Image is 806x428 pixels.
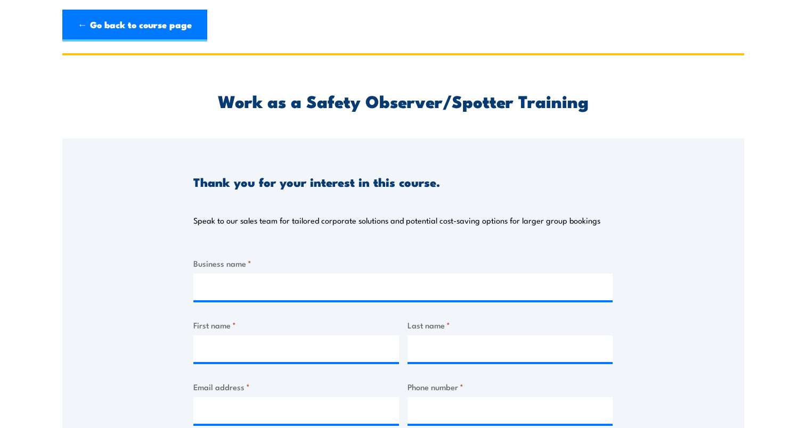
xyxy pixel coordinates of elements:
label: First name [193,319,399,331]
p: Speak to our sales team for tailored corporate solutions and potential cost-saving options for la... [193,215,600,226]
label: Phone number [408,381,613,393]
a: ← Go back to course page [62,10,207,42]
h3: Thank you for your interest in this course. [193,176,440,188]
label: Business name [193,257,613,269]
h2: Work as a Safety Observer/Spotter Training [193,93,613,108]
label: Email address [193,381,399,393]
label: Last name [408,319,613,331]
